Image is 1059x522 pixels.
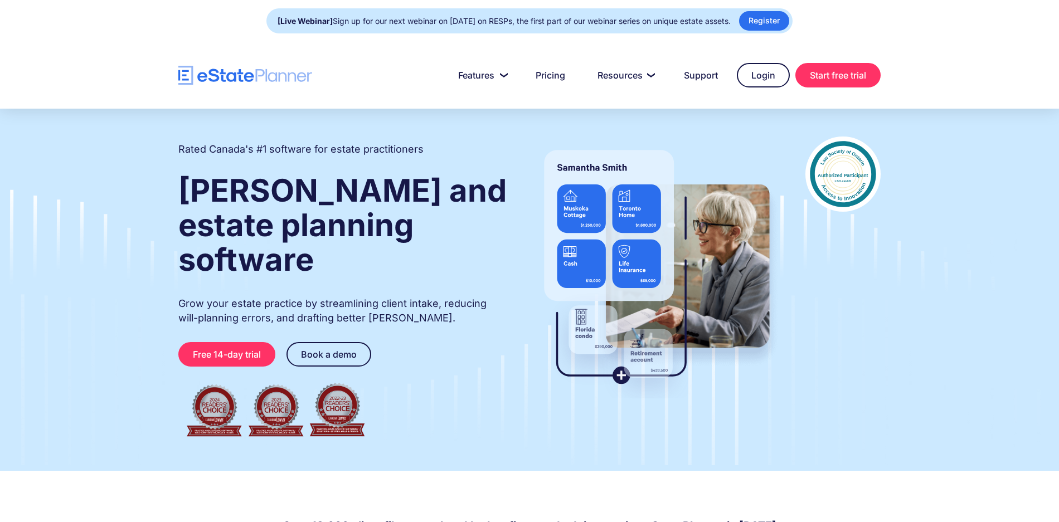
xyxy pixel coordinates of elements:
[584,64,665,86] a: Resources
[286,342,371,367] a: Book a demo
[671,64,731,86] a: Support
[737,63,790,87] a: Login
[178,296,508,325] p: Grow your estate practice by streamlining client intake, reducing will-planning errors, and draft...
[522,64,579,86] a: Pricing
[278,13,731,29] div: Sign up for our next webinar on [DATE] on RESPs, the first part of our webinar series on unique e...
[795,63,881,87] a: Start free trial
[445,64,517,86] a: Features
[178,342,275,367] a: Free 14-day trial
[739,11,789,31] a: Register
[178,172,507,279] strong: [PERSON_NAME] and estate planning software
[278,16,333,26] strong: [Live Webinar]
[178,142,424,157] h2: Rated Canada's #1 software for estate practitioners
[531,136,783,398] img: estate planner showing wills to their clients, using eState Planner, a leading estate planning so...
[178,66,312,85] a: home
